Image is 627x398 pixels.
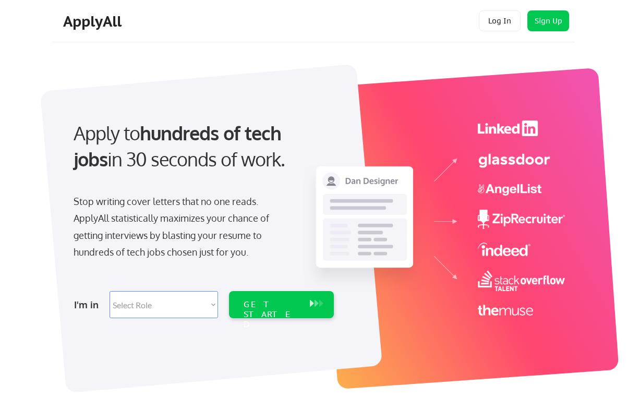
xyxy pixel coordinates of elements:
[74,120,330,173] div: Apply to in 30 seconds of work.
[527,10,569,31] button: Sign Up
[63,13,125,30] div: ApplyAll
[74,296,103,313] div: I'm in
[74,121,286,171] strong: hundreds of tech jobs
[74,193,288,261] div: Stop writing cover letters that no one reads. ApplyAll statistically maximizes your chance of get...
[244,299,299,330] div: GET STARTED
[479,10,521,31] button: Log In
